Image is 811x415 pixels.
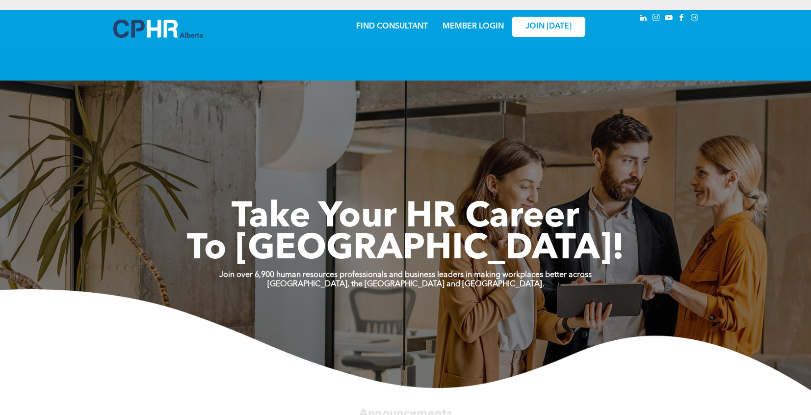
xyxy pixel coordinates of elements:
[232,200,579,235] span: Take Your HR Career
[356,23,428,30] a: FIND CONSULTANT
[677,12,687,26] a: facebook
[638,12,649,26] a: linkedin
[664,12,675,26] a: youtube
[113,20,203,38] img: A blue and white logo for cp alberta
[219,271,592,279] strong: Join over 6,900 human resources professionals and business leaders in making workplaces better ac...
[525,22,572,31] span: JOIN [DATE]
[512,17,585,37] a: JOIN [DATE]
[651,12,662,26] a: instagram
[267,280,544,288] strong: [GEOGRAPHIC_DATA], the [GEOGRAPHIC_DATA] and [GEOGRAPHIC_DATA].
[689,12,700,26] a: Social network
[443,23,504,30] a: MEMBER LOGIN
[187,232,625,267] span: To [GEOGRAPHIC_DATA]!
